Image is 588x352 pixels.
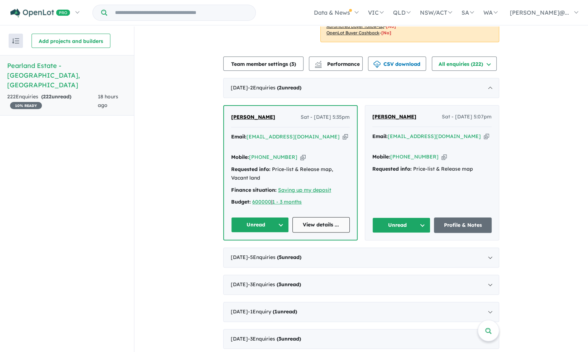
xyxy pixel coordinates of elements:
a: [PERSON_NAME] [372,113,416,121]
span: 5 [279,254,282,260]
strong: Finance situation: [231,187,277,193]
strong: ( unread) [273,308,297,315]
span: Performance [316,61,360,67]
img: Openlot PRO Logo White [10,9,70,18]
span: 1 [274,308,277,315]
div: [DATE] [223,248,499,268]
span: - 2 Enquir ies [248,84,301,91]
button: CSV download [368,57,426,71]
span: [No] [381,30,391,35]
div: Price-list & Release map [372,165,492,173]
strong: ( unread) [277,336,301,342]
span: Sat - [DATE] 5:35pm [301,113,350,122]
button: Copy [300,153,306,161]
a: [PHONE_NUMBER] [390,153,439,160]
button: Copy [484,133,489,140]
div: Price-list & Release map, Vacant land [231,165,350,182]
div: [DATE] [223,78,499,98]
div: [DATE] [223,302,499,322]
span: 18 hours ago [98,93,118,108]
a: View details ... [292,217,350,233]
a: Saving up my deposit [278,187,331,193]
span: [PERSON_NAME] [231,114,275,120]
span: 3 [278,281,281,288]
button: Performance [309,57,363,71]
input: Try estate name, suburb, builder or developer [109,5,254,20]
strong: Mobile: [231,154,249,160]
strong: Requested info: [372,166,412,172]
span: 222 [43,93,52,100]
button: Copy [343,133,348,141]
div: | [231,198,350,206]
u: Automated buyer follow-up [326,24,384,29]
button: All enquiries (222) [432,57,497,71]
a: [EMAIL_ADDRESS][DOMAIN_NAME] [247,133,340,140]
strong: Mobile: [372,153,390,160]
span: - 1 Enquir y [248,308,297,315]
strong: ( unread) [277,254,301,260]
span: 10 % READY [10,102,42,109]
strong: ( unread) [277,281,301,288]
strong: Budget: [231,199,251,205]
span: [PERSON_NAME] [372,113,416,120]
span: 2 [279,84,282,91]
img: download icon [373,61,381,68]
span: - 5 Enquir ies [248,254,301,260]
a: [PHONE_NUMBER] [249,154,297,160]
a: Profile & Notes [434,217,492,233]
div: [DATE] [223,275,499,295]
span: Sat - [DATE] 5:07pm [442,113,492,121]
img: sort.svg [12,38,19,44]
a: [EMAIL_ADDRESS][DOMAIN_NAME] [388,133,481,140]
button: Unread [231,217,289,233]
h5: Pearland Estate - [GEOGRAPHIC_DATA] , [GEOGRAPHIC_DATA] [7,61,127,90]
a: 1 - 3 months [272,199,302,205]
span: - 3 Enquir ies [248,281,301,288]
span: [PERSON_NAME]@... [510,9,569,16]
div: [DATE] [223,329,499,349]
span: 3 [291,61,294,67]
strong: Requested info: [231,166,271,172]
button: Team member settings (3) [223,57,303,71]
strong: ( unread) [41,93,71,100]
span: 3 [278,336,281,342]
img: bar-chart.svg [315,63,322,68]
a: [PERSON_NAME] [231,113,275,122]
button: Add projects and builders [32,34,110,48]
a: 600000 [252,199,271,205]
strong: ( unread) [277,84,301,91]
u: OpenLot Buyer Cashback [326,30,379,35]
span: - 3 Enquir ies [248,336,301,342]
span: [No] [386,24,396,29]
button: Copy [441,153,447,161]
strong: Email: [231,133,247,140]
div: 222 Enquir ies [7,93,98,110]
img: line-chart.svg [315,61,321,65]
button: Unread [372,217,430,233]
strong: Email: [372,133,388,140]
